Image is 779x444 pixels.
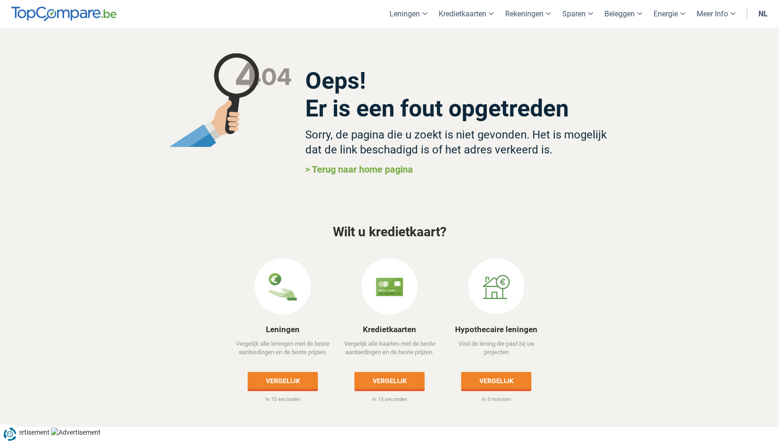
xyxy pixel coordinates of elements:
[482,273,510,301] img: Hypothecaire leningen
[266,325,300,334] a: Leningen
[444,396,549,403] p: In 3 minuten
[269,273,297,301] img: Leningen
[354,372,425,389] a: Vergelijk
[11,7,117,22] img: TopCompare
[305,67,611,123] h2: Oeps! Er is een fout opgetreden
[230,396,336,403] p: In 15 seconden
[363,325,416,334] a: Kredietkaarten
[305,127,611,157] h3: Sorry, de pagina die u zoekt is niet gevonden. Het is mogelijk dat de link beschadigd is of het a...
[455,325,537,334] a: Hypothecaire leningen
[305,164,413,175] a: > Terug naar home pagina
[444,340,549,365] p: Vind de lening die past bij uw projecten
[248,372,318,389] a: Vergelijk
[337,396,442,403] p: In 15 seconden
[123,225,656,240] h3: Wilt u kredietkaart?
[337,340,442,365] p: Vergelijk alle kaarten met de beste aanbiedingen en de beste prijzen.
[461,372,531,389] a: Vergelijk
[169,53,292,147] img: magnifying glass not found
[375,273,404,301] img: Kredietkaarten
[51,428,101,437] img: Advertisement
[230,340,336,365] p: Vergelijk alle leningen met de beste aanbiedingen en de beste prijzen.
